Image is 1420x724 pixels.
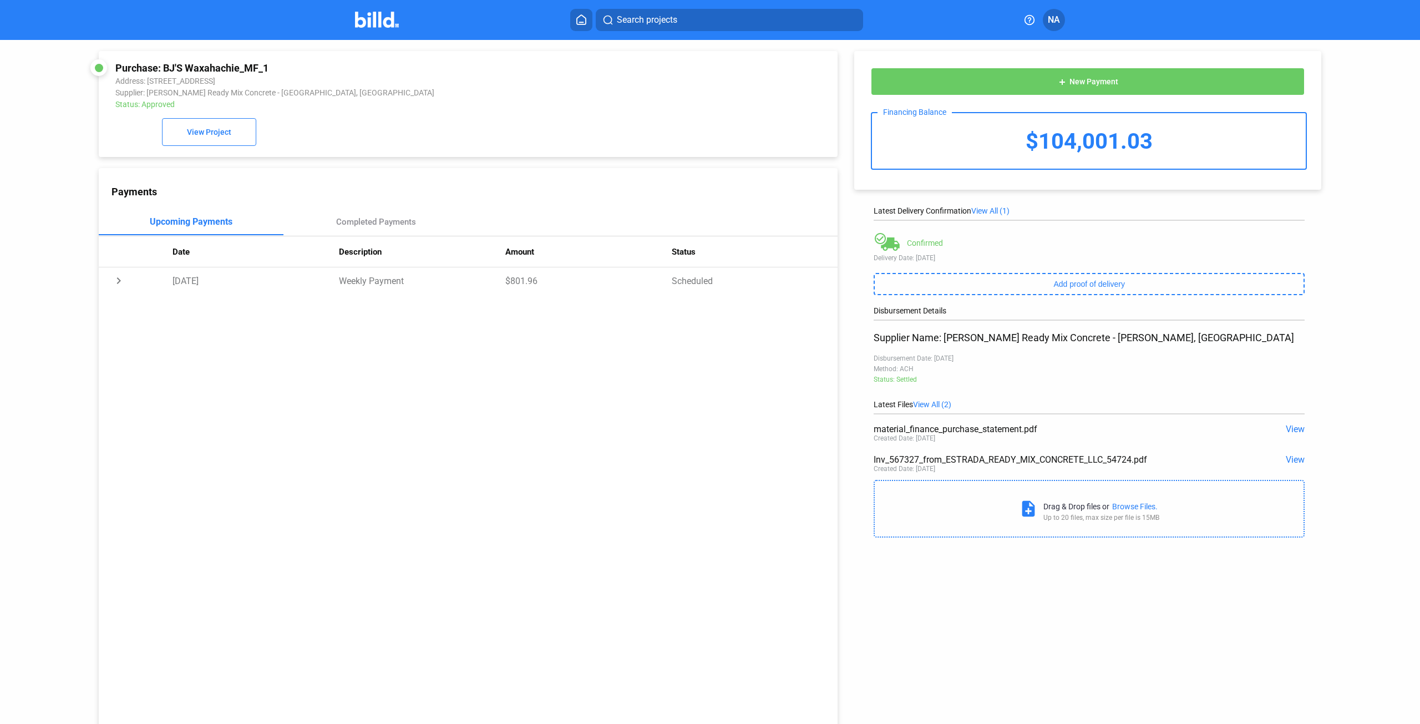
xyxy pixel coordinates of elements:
[878,108,952,117] div: Financing Balance
[874,355,1305,362] div: Disbursement Date: [DATE]
[505,267,672,294] td: $801.96
[187,128,231,137] span: View Project
[596,9,863,31] button: Search projects
[672,236,838,267] th: Status
[1069,78,1118,87] span: New Payment
[173,236,339,267] th: Date
[173,267,339,294] td: [DATE]
[913,400,951,409] span: View All (2)
[1112,502,1158,511] div: Browse Files.
[150,216,232,227] div: Upcoming Payments
[336,217,416,227] div: Completed Payments
[672,267,838,294] td: Scheduled
[339,236,505,267] th: Description
[617,13,677,27] span: Search projects
[874,454,1218,465] div: Inv_567327_from_ESTRADA_READY_MIX_CONCRETE_LLC_54724.pdf
[871,68,1305,95] button: New Payment
[874,306,1305,315] div: Disbursement Details
[874,365,1305,373] div: Method: ACH
[162,118,256,146] button: View Project
[1043,9,1065,31] button: NA
[874,376,1305,383] div: Status: Settled
[1043,502,1109,511] div: Drag & Drop files or
[874,424,1218,434] div: material_finance_purchase_statement.pdf
[874,254,1305,262] div: Delivery Date: [DATE]
[874,400,1305,409] div: Latest Files
[115,100,680,109] div: Status: Approved
[1286,454,1305,465] span: View
[355,12,399,28] img: Billd Company Logo
[505,236,672,267] th: Amount
[115,62,680,74] div: Purchase: BJ'S Waxahachie_MF_1
[339,267,505,294] td: Weekly Payment
[115,88,680,97] div: Supplier: [PERSON_NAME] Ready Mix Concrete - [GEOGRAPHIC_DATA], [GEOGRAPHIC_DATA]
[907,239,943,247] div: Confirmed
[1043,514,1159,522] div: Up to 20 files, max size per file is 15MB
[1019,499,1038,518] mat-icon: note_add
[872,113,1306,169] div: $104,001.03
[874,273,1305,295] button: Add proof of delivery
[115,77,680,85] div: Address: [STREET_ADDRESS]
[1058,78,1067,87] mat-icon: add
[874,434,935,442] div: Created Date: [DATE]
[1286,424,1305,434] span: View
[874,332,1305,343] div: Supplier Name: [PERSON_NAME] Ready Mix Concrete - [PERSON_NAME], [GEOGRAPHIC_DATA]
[971,206,1010,215] span: View All (1)
[874,206,1305,215] div: Latest Delivery Confirmation
[874,465,935,473] div: Created Date: [DATE]
[111,186,838,198] div: Payments
[1048,13,1060,27] span: NA
[1054,280,1125,288] span: Add proof of delivery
